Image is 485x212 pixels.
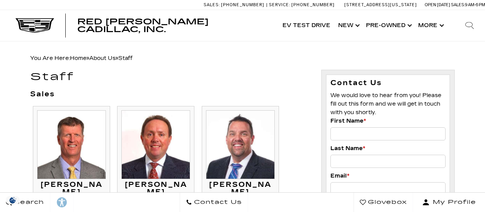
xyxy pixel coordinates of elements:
button: Open user profile menu [413,193,485,212]
button: More [414,10,446,41]
span: You Are Here: [30,55,133,62]
a: Home [70,55,87,62]
a: Red [PERSON_NAME] Cadillac, Inc. [77,18,271,33]
a: Service: [PHONE_NUMBER] [266,3,337,7]
section: Click to Open Cookie Consent Modal [4,196,22,204]
label: First Name [330,117,366,125]
span: Contact Us [192,197,242,208]
img: Leif Clinard [206,110,275,179]
a: Pre-Owned [362,10,414,41]
img: Mike Jorgensen [37,110,106,179]
span: [PHONE_NUMBER] [291,2,335,7]
a: [STREET_ADDRESS][US_STATE] [344,2,417,7]
a: EV Test Drive [279,10,334,41]
h3: Sales [30,91,310,98]
span: Service: [269,2,290,7]
h3: [PERSON_NAME] [121,181,190,197]
span: We would love to hear from you! Please fill out this form and we will get in touch with you shortly. [330,92,441,116]
a: Sales: [PHONE_NUMBER] [204,3,266,7]
span: Search [12,197,44,208]
span: Staff [118,55,133,62]
a: Glovebox [354,193,413,212]
div: Breadcrumbs [30,53,455,64]
h3: Contact Us [330,79,446,87]
label: Email [330,172,349,180]
img: Opt-Out Icon [4,196,22,204]
h3: [PERSON_NAME] [37,181,106,197]
span: Sales: [204,2,220,7]
span: My Profile [430,197,476,208]
span: » [89,55,133,62]
span: 9 AM-6 PM [465,2,485,7]
h1: Staff [30,72,310,83]
img: Thom Buckley [121,110,190,179]
img: Cadillac Dark Logo with Cadillac White Text [15,18,54,33]
a: New [334,10,362,41]
label: Last Name [330,144,365,153]
a: About Us [89,55,116,62]
a: Contact Us [180,193,248,212]
span: Open [DATE] [425,2,450,7]
span: Red [PERSON_NAME] Cadillac, Inc. [77,17,209,34]
span: [PHONE_NUMBER] [221,2,264,7]
span: Glovebox [366,197,407,208]
span: » [70,55,133,62]
h3: [PERSON_NAME] [206,181,275,197]
span: Sales: [451,2,465,7]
